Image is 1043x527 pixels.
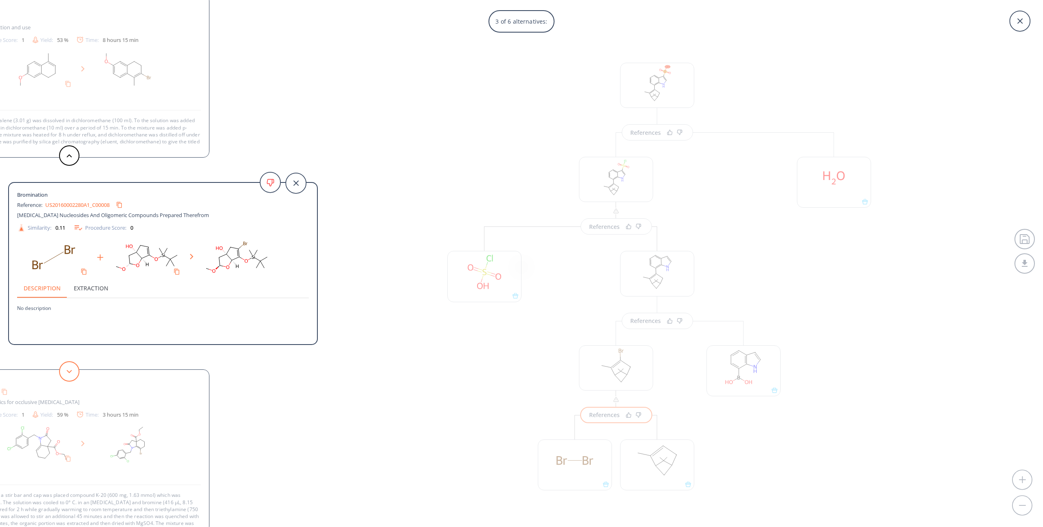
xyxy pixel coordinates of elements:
[17,278,309,298] div: procedure tabs
[200,237,273,278] svg: CO[C@H]1C[C@@]2(O)CC(Br)=C(O[Si](C)(C)C(C)(C)C)[C@H]2O1
[491,13,551,30] p: 3 of 6 alternatives:
[170,265,183,278] button: Copy to clipboard
[17,278,67,298] button: Description
[17,201,45,209] span: Reference:
[130,225,133,231] div: 0
[55,225,65,231] div: 0.11
[45,202,110,208] a: US20160002280A1_C00008
[17,224,65,232] div: Similarity:
[110,237,183,278] svg: CO[C@@H]1C[C@@]2(O)CC=C(O[Si](C)(C)C(C)(C)C)[C@H]2O1
[17,191,51,198] span: Bromination
[17,237,90,278] svg: BrBr
[73,223,133,233] div: Procedure Score:
[77,265,90,278] button: Copy to clipboard
[17,211,209,219] span: [MEDICAL_DATA] Nucleosides And Oligomeric Compounds Prepared Therefrom
[17,298,309,312] p: No description
[113,198,126,211] button: Copy to clipboard
[67,278,115,298] button: Extraction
